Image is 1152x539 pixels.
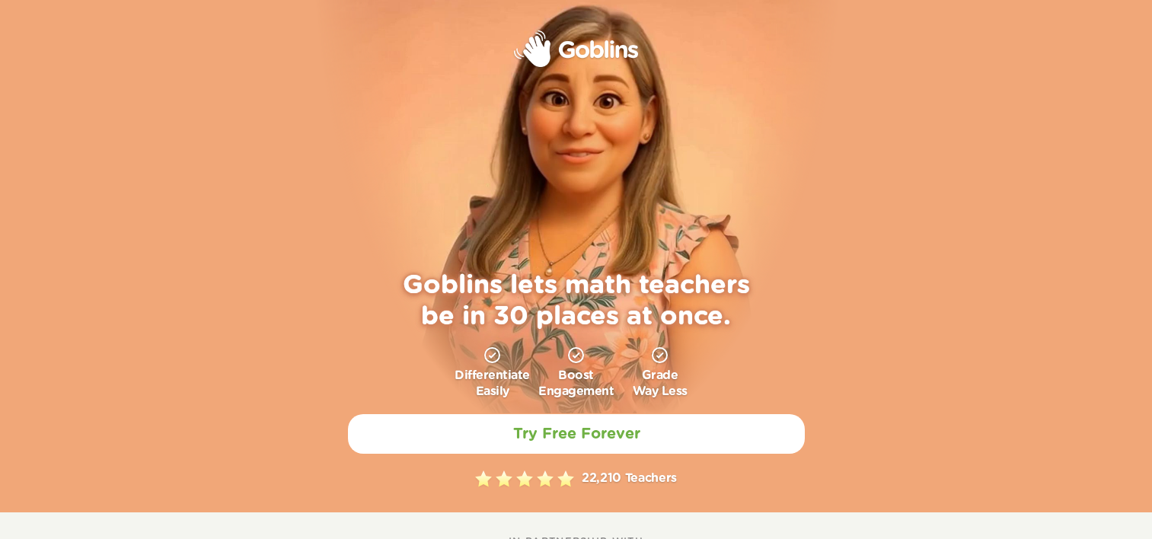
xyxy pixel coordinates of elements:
[386,270,767,333] h1: Goblins lets math teachers be in 30 places at once.
[512,425,640,443] h2: Try Free Forever
[348,414,805,454] a: Try Free Forever
[538,368,614,400] p: Boost Engagement
[455,368,530,400] p: Differentiate Easily
[582,469,677,489] p: 22,210 Teachers
[633,368,688,400] p: Grade Way Less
